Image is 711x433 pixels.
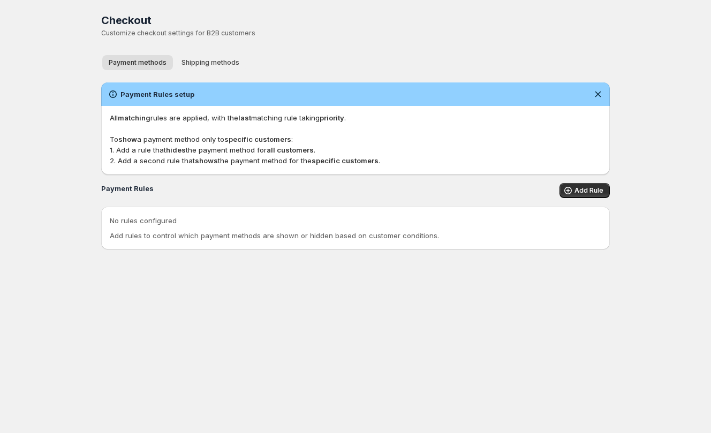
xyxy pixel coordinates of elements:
b: specific customers [224,135,291,143]
span: Add Rule [574,186,603,195]
b: matching [118,113,150,122]
b: all customers [267,146,314,154]
h2: Payment Rules setup [120,89,194,100]
b: priority [320,113,344,122]
b: last [238,113,251,122]
button: Add Rule [559,183,610,198]
button: Dismiss notification [591,87,606,102]
span: Payment methods [109,58,167,67]
b: shows [195,156,218,165]
p: No rules configured [110,215,601,226]
b: specific customers [312,156,379,165]
p: Add rules to control which payment methods are shown or hidden based on customer conditions. [110,230,601,241]
span: Checkout [101,14,151,27]
b: show [118,135,137,143]
b: hides [166,146,186,154]
p: All rules are applied, with the matching rule taking . To a payment method only to : 1. Add a rul... [110,112,601,166]
h2: Payment Rules [101,183,154,198]
p: Customize checkout settings for B2B customers [101,29,610,37]
span: Shipping methods [181,58,239,67]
